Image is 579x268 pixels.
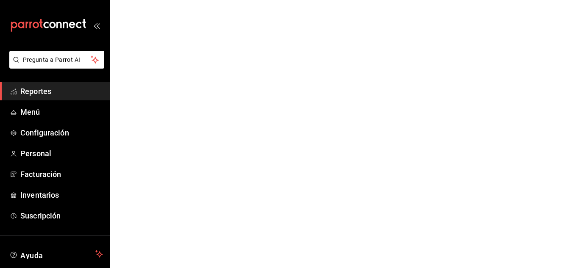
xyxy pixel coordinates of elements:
span: Ayuda [20,249,92,259]
button: Pregunta a Parrot AI [9,51,104,69]
span: Inventarios [20,189,103,201]
span: Pregunta a Parrot AI [23,55,91,64]
button: open_drawer_menu [93,22,100,29]
span: Reportes [20,86,103,97]
span: Configuración [20,127,103,138]
span: Menú [20,106,103,118]
a: Pregunta a Parrot AI [6,61,104,70]
span: Facturación [20,169,103,180]
span: Personal [20,148,103,159]
span: Suscripción [20,210,103,221]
